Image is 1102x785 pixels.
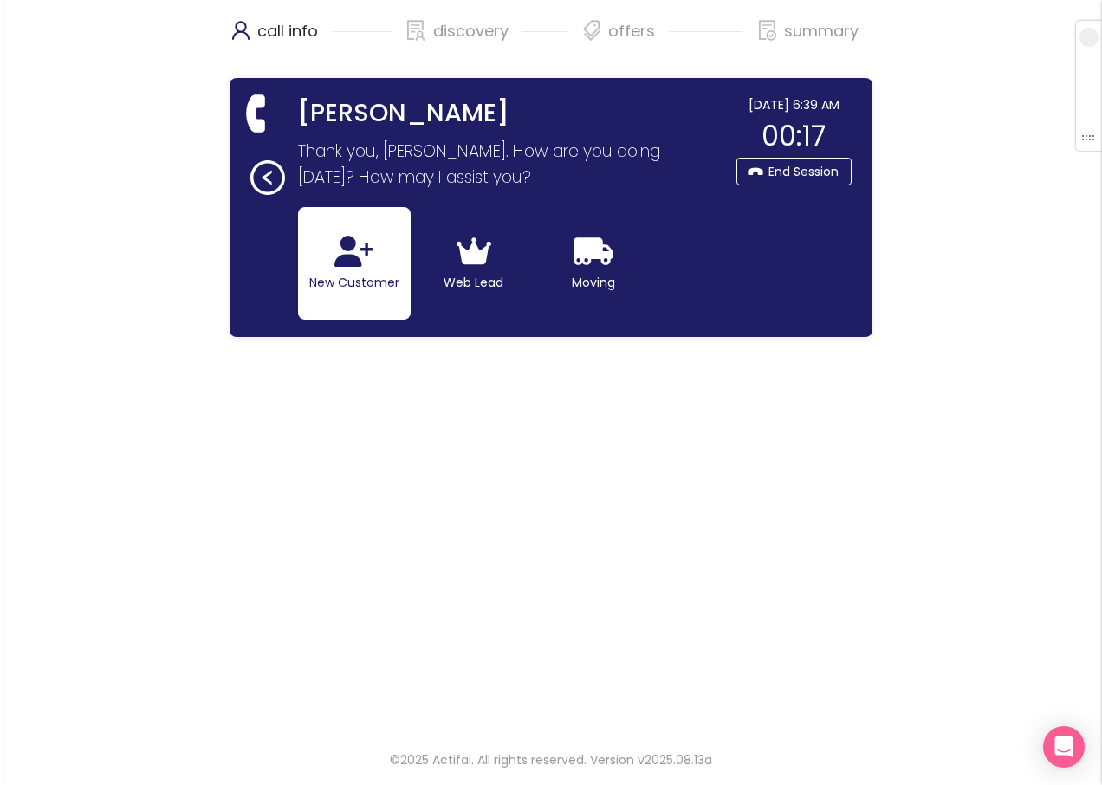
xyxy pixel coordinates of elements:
strong: [PERSON_NAME] [298,95,509,132]
div: summary [756,17,859,61]
button: Moving [537,207,650,320]
p: discovery [433,17,509,45]
p: summary [784,17,859,45]
button: Web Lead [418,207,530,320]
span: file-done [757,20,778,41]
div: offers [580,17,742,61]
button: End Session [736,158,852,185]
p: Thank you, [PERSON_NAME]. How are you doing [DATE]? How may I assist you? [298,139,713,191]
div: discovery [405,17,567,61]
span: solution [405,20,426,41]
div: 00:17 [736,114,852,158]
div: [DATE] 6:39 AM [736,95,852,114]
button: New Customer [298,207,411,320]
p: offers [608,17,655,45]
span: user [230,20,251,41]
div: Open Intercom Messenger [1043,726,1085,768]
span: tags [581,20,602,41]
span: phone [240,95,276,132]
p: call info [257,17,318,45]
div: call info [230,17,392,61]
